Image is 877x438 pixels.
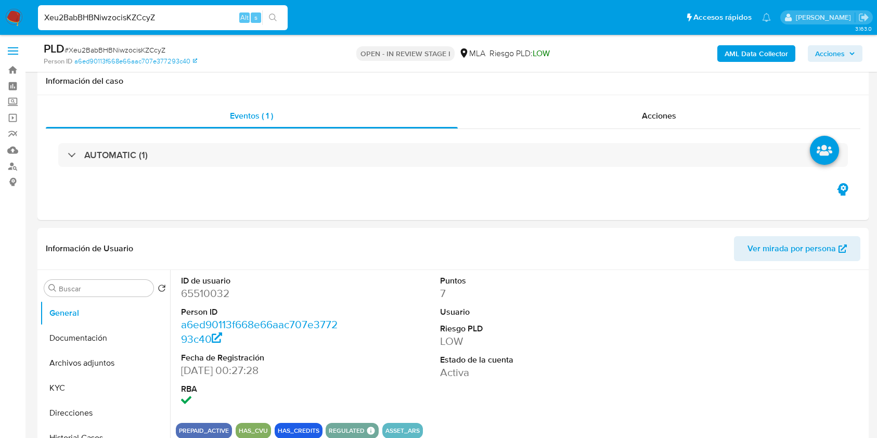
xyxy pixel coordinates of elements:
[46,243,133,254] h1: Información de Usuario
[717,45,795,62] button: AML Data Collector
[440,365,602,380] dd: Activa
[181,383,343,395] dt: RBA
[40,401,170,426] button: Direcciones
[858,12,869,23] a: Salir
[796,12,855,22] p: patricia.mayol@mercadolibre.com
[725,45,788,62] b: AML Data Collector
[181,363,343,378] dd: [DATE] 00:27:28
[44,40,65,57] b: PLD
[440,275,602,287] dt: Puntos
[440,306,602,318] dt: Usuario
[40,326,170,351] button: Documentación
[762,13,771,22] a: Notificaciones
[747,236,836,261] span: Ver mirada por persona
[181,306,343,318] dt: Person ID
[356,46,455,61] p: OPEN - IN REVIEW STAGE I
[440,286,602,301] dd: 7
[38,11,288,24] input: Buscar usuario o caso...
[642,110,676,122] span: Acciones
[489,48,550,59] span: Riesgo PLD:
[230,110,273,122] span: Eventos ( 1 )
[808,45,862,62] button: Acciones
[693,12,752,23] span: Accesos rápidos
[440,323,602,334] dt: Riesgo PLD
[440,354,602,366] dt: Estado de la cuenta
[65,45,165,55] span: # Xeu2BabBHBNiwzocisKZCcyZ
[734,236,860,261] button: Ver mirada por persona
[84,149,148,161] h3: AUTOMATIC (1)
[254,12,257,22] span: s
[262,10,283,25] button: search-icon
[240,12,249,22] span: Alt
[181,275,343,287] dt: ID de usuario
[59,284,149,293] input: Buscar
[58,143,848,167] div: AUTOMATIC (1)
[40,351,170,376] button: Archivos adjuntos
[459,48,485,59] div: MLA
[40,301,170,326] button: General
[181,286,343,301] dd: 65510032
[46,76,860,86] h1: Información del caso
[44,57,72,66] b: Person ID
[40,376,170,401] button: KYC
[440,334,602,349] dd: LOW
[815,45,845,62] span: Acciones
[181,317,338,346] a: a6ed90113f668e66aac707e377293c40
[533,47,550,59] span: LOW
[48,284,57,292] button: Buscar
[158,284,166,295] button: Volver al orden por defecto
[181,352,343,364] dt: Fecha de Registración
[74,57,197,66] a: a6ed90113f668e66aac707e377293c40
